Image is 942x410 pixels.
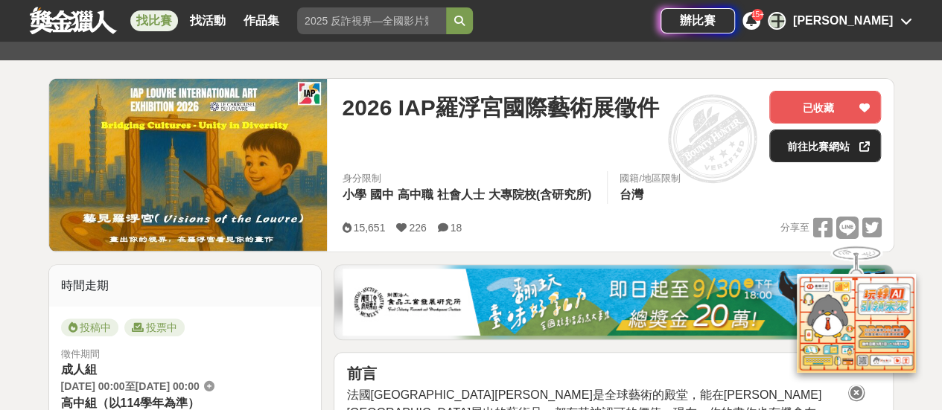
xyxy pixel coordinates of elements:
[751,10,764,19] span: 15+
[397,188,433,201] span: 高中職
[661,8,735,33] a: 辦比賽
[238,10,285,31] a: 作品集
[130,10,178,31] a: 找比賽
[184,10,232,31] a: 找活動
[61,318,118,336] span: 投稿中
[61,397,200,409] span: 高中組（以114學年為準）
[369,188,393,201] span: 國中
[488,188,591,201] span: 大專院校(含研究所)
[61,380,125,392] span: [DATE] 00:00
[124,318,185,336] span: 投票中
[343,269,885,336] img: 1c81a89c-c1b3-4fd6-9c6e-7d29d79abef5.jpg
[342,91,658,124] span: 2026 IAP羅浮宮國際藝術展徵件
[780,217,809,239] span: 分享至
[61,363,97,376] span: 成人組
[620,188,643,201] span: 台灣
[342,171,595,186] div: 身分限制
[342,188,366,201] span: 小學
[451,222,462,234] span: 18
[793,12,893,30] div: [PERSON_NAME]
[769,91,881,124] button: 已收藏
[49,79,328,251] img: Cover Image
[297,7,446,34] input: 2025 反詐視界—全國影片競賽
[769,129,881,162] a: 前往比賽網站
[353,222,385,234] span: 15,651
[797,274,916,373] img: d2146d9a-e6f6-4337-9592-8cefde37ba6b.png
[346,365,376,382] strong: 前言
[620,171,681,186] div: 國籍/地區限制
[136,380,200,392] span: [DATE] 00:00
[436,188,484,201] span: 社會人士
[61,348,100,359] span: 徵件期間
[768,12,786,30] div: 王
[125,380,136,392] span: 至
[49,265,322,307] div: 時間走期
[409,222,426,234] span: 226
